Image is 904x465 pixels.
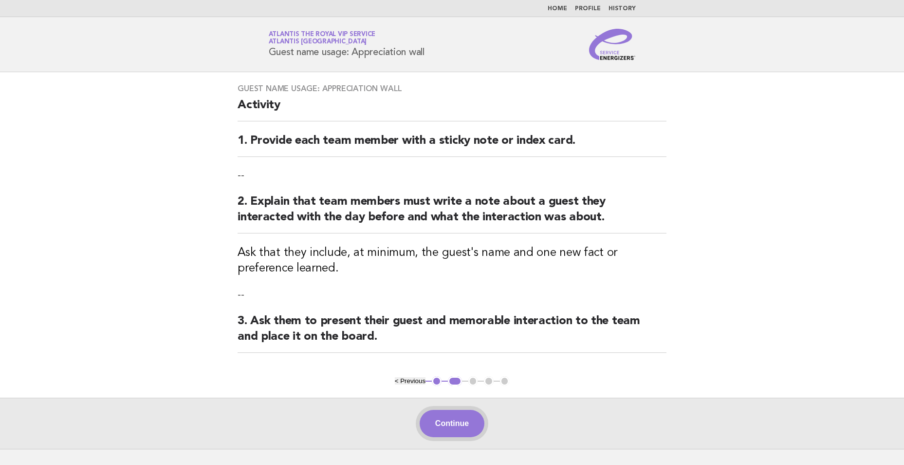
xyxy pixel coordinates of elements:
h2: 1. Provide each team member with a sticky note or index card. [238,133,666,157]
button: 2 [448,376,462,386]
span: Atlantis [GEOGRAPHIC_DATA] [269,39,367,45]
a: History [609,6,636,12]
p: -- [238,169,666,182]
h3: Guest name usage: Appreciation wall [238,84,666,94]
a: Home [548,6,567,12]
button: 1 [432,376,442,386]
img: Service Energizers [589,29,636,60]
h2: 3. Ask them to present their guest and memorable interaction to the team and place it on the board. [238,313,666,353]
a: Atlantis the Royal VIP ServiceAtlantis [GEOGRAPHIC_DATA] [269,31,376,45]
button: < Previous [395,377,425,385]
button: Continue [420,410,484,437]
h1: Guest name usage: Appreciation wall [269,32,424,57]
h2: Activity [238,97,666,121]
h3: Ask that they include, at minimum, the guest's name and one new fact or preference learned. [238,245,666,276]
a: Profile [575,6,601,12]
h2: 2. Explain that team members must write a note about a guest they interacted with the day before ... [238,194,666,233]
p: -- [238,288,666,302]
